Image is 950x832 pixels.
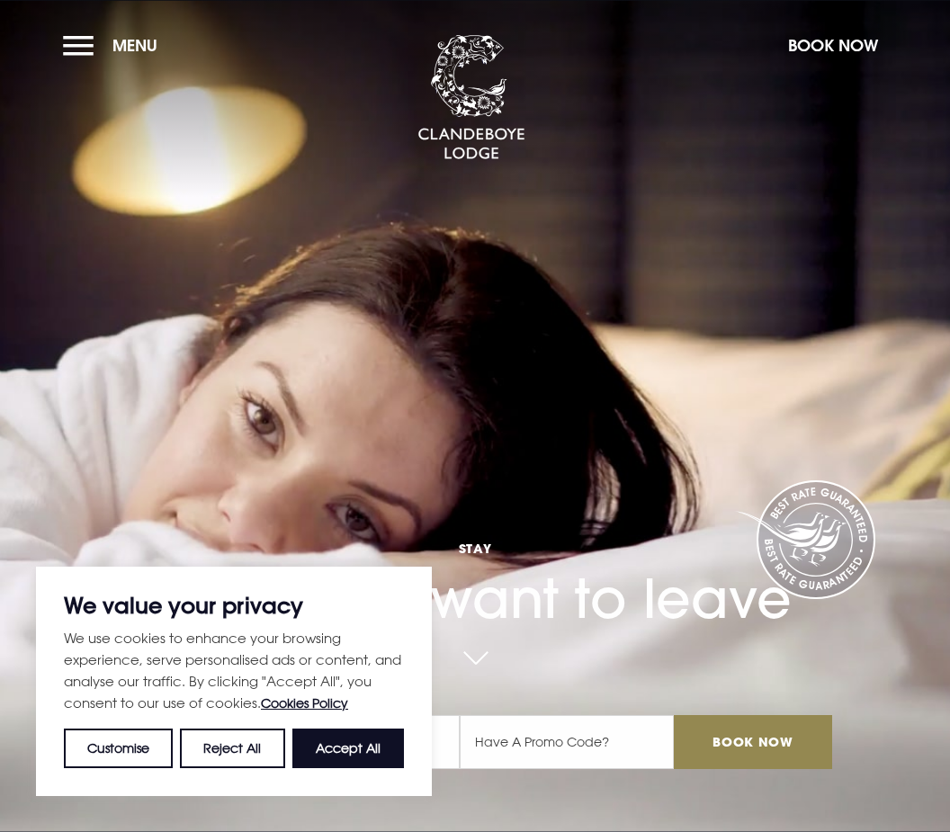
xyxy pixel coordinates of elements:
[64,627,404,714] p: We use cookies to enhance your browsing experience, serve personalised ads or content, and analys...
[64,729,173,768] button: Customise
[64,595,404,616] p: We value your privacy
[118,487,832,631] h1: You won't want to leave
[180,729,284,768] button: Reject All
[460,715,674,769] input: Have A Promo Code?
[779,26,887,65] button: Book Now
[112,35,157,56] span: Menu
[261,695,348,711] a: Cookies Policy
[292,729,404,768] button: Accept All
[63,26,166,65] button: Menu
[674,715,832,769] input: Book Now
[417,35,525,161] img: Clandeboye Lodge
[36,567,432,796] div: We value your privacy
[118,540,832,557] span: Stay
